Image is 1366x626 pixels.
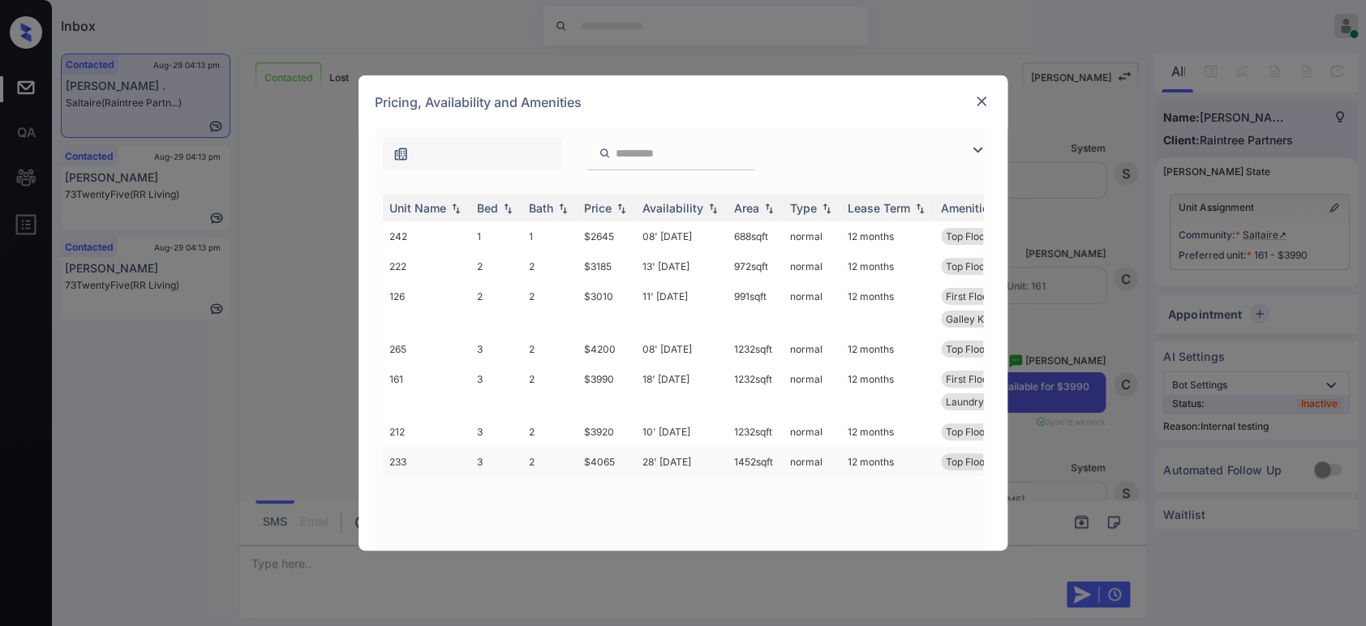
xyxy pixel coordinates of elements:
[784,281,841,334] td: normal
[636,334,728,364] td: 08' [DATE]
[578,364,636,417] td: $3990
[941,201,995,215] div: Amenities
[848,201,910,215] div: Lease Term
[522,281,578,334] td: 2
[946,313,1012,325] span: Galley Kitchen
[578,221,636,251] td: $2645
[383,221,470,251] td: 242
[761,203,777,214] img: sorting
[728,251,784,281] td: 972 sqft
[359,75,1007,129] div: Pricing, Availability and Amenities
[522,447,578,477] td: 2
[383,251,470,281] td: 222
[636,251,728,281] td: 13' [DATE]
[578,447,636,477] td: $4065
[522,417,578,447] td: 2
[841,334,934,364] td: 12 months
[578,334,636,364] td: $4200
[728,221,784,251] td: 688 sqft
[599,146,611,161] img: icon-zuma
[613,203,629,214] img: sorting
[383,447,470,477] td: 233
[578,251,636,281] td: $3185
[841,417,934,447] td: 12 months
[784,364,841,417] td: normal
[522,221,578,251] td: 1
[470,447,522,477] td: 3
[383,281,470,334] td: 126
[470,221,522,251] td: 1
[784,251,841,281] td: normal
[728,364,784,417] td: 1232 sqft
[470,281,522,334] td: 2
[946,456,989,468] span: Top Floor
[912,203,928,214] img: sorting
[522,251,578,281] td: 2
[636,221,728,251] td: 08' [DATE]
[728,334,784,364] td: 1232 sqft
[728,281,784,334] td: 991 sqft
[389,201,446,215] div: Unit Name
[383,334,470,364] td: 265
[578,417,636,447] td: $3920
[477,201,498,215] div: Bed
[946,396,1033,408] span: Laundry Room Pr...
[636,364,728,417] td: 18' [DATE]
[946,426,989,438] span: Top Floor
[841,221,934,251] td: 12 months
[642,201,703,215] div: Availability
[784,447,841,477] td: normal
[636,281,728,334] td: 11' [DATE]
[946,230,989,242] span: Top Floor
[818,203,835,214] img: sorting
[784,334,841,364] td: normal
[841,364,934,417] td: 12 months
[470,364,522,417] td: 3
[728,417,784,447] td: 1232 sqft
[555,203,571,214] img: sorting
[968,140,987,160] img: icon-zuma
[784,221,841,251] td: normal
[470,417,522,447] td: 3
[946,343,989,355] span: Top Floor
[470,334,522,364] td: 3
[841,447,934,477] td: 12 months
[383,364,470,417] td: 161
[946,373,992,385] span: First Floor
[734,201,759,215] div: Area
[393,146,409,162] img: icon-zuma
[522,364,578,417] td: 2
[448,203,464,214] img: sorting
[946,290,992,302] span: First Floor
[383,417,470,447] td: 212
[790,201,817,215] div: Type
[946,260,989,272] span: Top Floor
[841,251,934,281] td: 12 months
[470,251,522,281] td: 2
[705,203,721,214] img: sorting
[728,447,784,477] td: 1452 sqft
[578,281,636,334] td: $3010
[636,417,728,447] td: 10' [DATE]
[529,201,553,215] div: Bath
[584,201,612,215] div: Price
[784,417,841,447] td: normal
[500,203,516,214] img: sorting
[636,447,728,477] td: 28' [DATE]
[522,334,578,364] td: 2
[973,93,990,109] img: close
[841,281,934,334] td: 12 months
